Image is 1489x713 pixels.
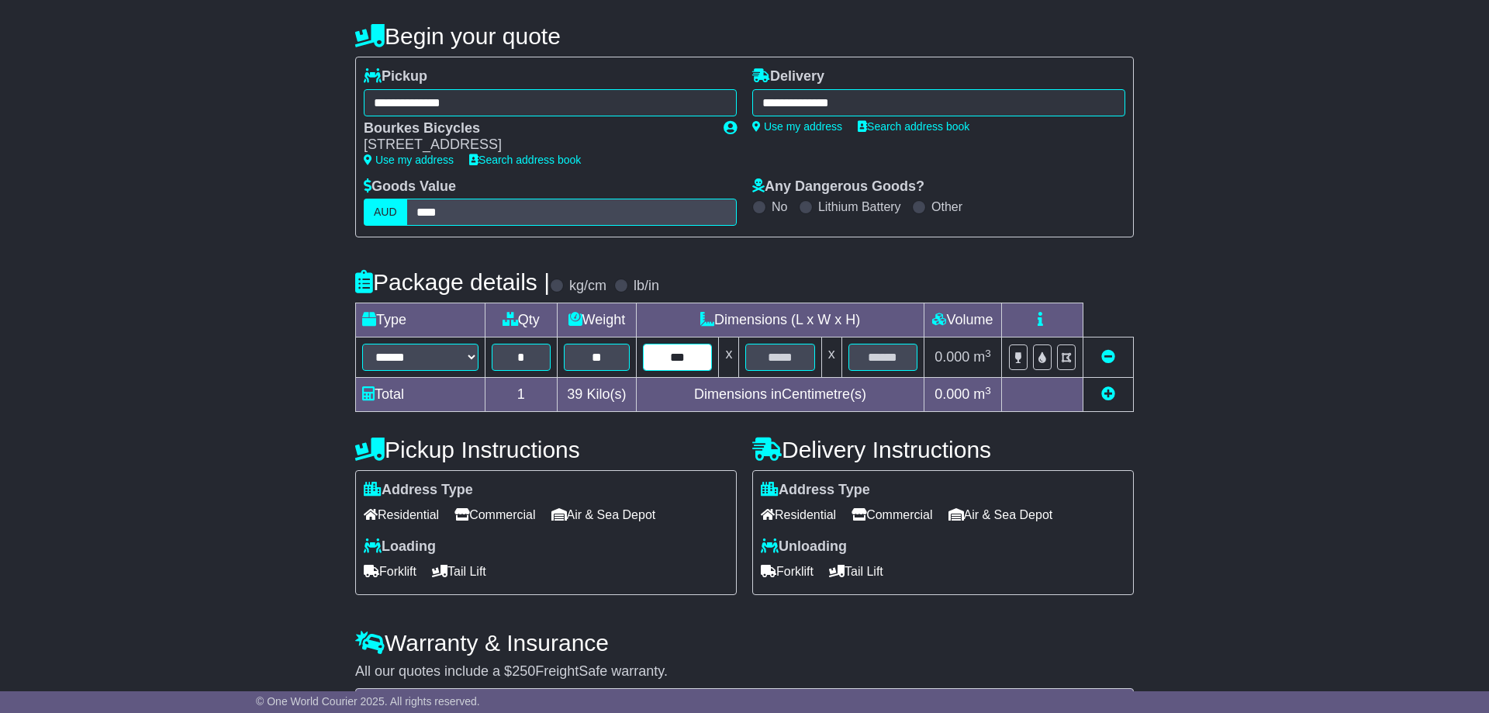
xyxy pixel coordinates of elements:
a: Search address book [469,154,581,166]
div: [STREET_ADDRESS] [364,137,708,154]
div: All our quotes include a $ FreightSafe warranty. [355,663,1134,680]
span: © One World Courier 2025. All rights reserved. [256,695,480,708]
span: Air & Sea Depot [551,503,656,527]
span: Tail Lift [432,559,486,583]
label: Any Dangerous Goods? [752,178,924,196]
h4: Begin your quote [355,23,1134,49]
label: Address Type [761,482,870,499]
a: Use my address [752,120,842,133]
span: Forklift [364,559,416,583]
sup: 3 [985,348,991,359]
span: m [973,386,991,402]
span: 0.000 [935,349,969,365]
label: Unloading [761,538,847,556]
span: Commercial [454,503,535,527]
td: Dimensions in Centimetre(s) [637,378,924,412]
a: Use my address [364,154,454,166]
span: m [973,349,991,365]
label: kg/cm [569,278,606,295]
label: lb/in [634,278,659,295]
span: 250 [512,663,535,679]
h4: Pickup Instructions [355,437,737,462]
span: Residential [761,503,836,527]
label: AUD [364,199,407,226]
td: Qty [485,303,558,337]
td: Weight [557,303,637,337]
a: Remove this item [1101,349,1115,365]
label: Delivery [752,68,824,85]
h4: Package details | [355,269,550,295]
sup: 3 [985,385,991,396]
td: x [821,337,841,378]
span: Residential [364,503,439,527]
h4: Delivery Instructions [752,437,1134,462]
span: Commercial [852,503,932,527]
td: Kilo(s) [557,378,637,412]
label: Lithium Battery [818,199,901,214]
label: Loading [364,538,436,556]
span: Air & Sea Depot [948,503,1053,527]
td: Type [356,303,485,337]
h4: Warranty & Insurance [355,630,1134,656]
td: Volume [924,303,1001,337]
div: Bourkes Bicycles [364,120,708,137]
td: Dimensions (L x W x H) [637,303,924,337]
span: Tail Lift [829,559,883,583]
label: No [772,199,787,214]
label: Address Type [364,482,473,499]
td: Total [356,378,485,412]
span: 39 [567,386,582,402]
a: Add new item [1101,386,1115,402]
label: Other [931,199,962,214]
a: Search address book [858,120,969,133]
td: x [719,337,739,378]
span: 0.000 [935,386,969,402]
label: Pickup [364,68,427,85]
td: 1 [485,378,558,412]
span: Forklift [761,559,814,583]
label: Goods Value [364,178,456,196]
